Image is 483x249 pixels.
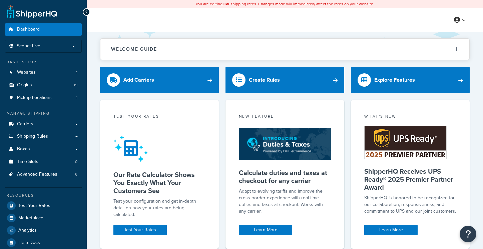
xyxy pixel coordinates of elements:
span: Websites [17,70,36,75]
li: Pickup Locations [5,92,82,104]
h5: Our Rate Calculator Shows You Exactly What Your Customers See [113,171,205,195]
div: Test your configuration and get in-depth detail on how your rates are being calculated. [113,198,205,218]
a: Pickup Locations1 [5,92,82,104]
span: Scope: Live [17,43,40,49]
a: Learn More [239,225,292,235]
a: Boxes [5,143,82,155]
span: Help Docs [18,240,40,246]
a: Explore Features [351,67,470,93]
li: Advanced Features [5,168,82,181]
span: Dashboard [17,27,40,32]
div: New Feature [239,113,331,121]
span: 1 [76,70,77,75]
li: Origins [5,79,82,91]
button: Open Resource Center [460,226,476,242]
span: 0 [75,159,77,165]
span: Time Slots [17,159,38,165]
span: 1 [76,95,77,101]
span: Marketplace [18,215,43,221]
a: Carriers [5,118,82,130]
span: Carriers [17,121,33,127]
p: ShipperHQ is honored to be recognized for our collaboration, responsiveness, and commitment to UP... [364,195,456,215]
button: Welcome Guide [100,39,469,60]
a: Analytics [5,224,82,236]
span: 6 [75,172,77,177]
span: Pickup Locations [17,95,52,101]
a: Websites1 [5,66,82,79]
span: Origins [17,82,32,88]
h2: Welcome Guide [111,47,157,52]
span: Boxes [17,146,30,152]
a: Dashboard [5,23,82,36]
li: Time Slots [5,156,82,168]
a: Shipping Rules [5,130,82,143]
a: Marketplace [5,212,82,224]
span: Analytics [18,228,37,233]
h5: ShipperHQ Receives UPS Ready® 2025 Premier Partner Award [364,167,456,191]
a: Advanced Features6 [5,168,82,181]
span: Shipping Rules [17,134,48,139]
div: Create Rules [249,75,280,85]
h5: Calculate duties and taxes at checkout for any carrier [239,169,331,185]
div: Resources [5,193,82,198]
a: Help Docs [5,237,82,249]
li: Websites [5,66,82,79]
a: Learn More [364,225,418,235]
div: What's New [364,113,456,121]
a: Create Rules [225,67,344,93]
span: Advanced Features [17,172,57,177]
div: Test your rates [113,113,205,121]
a: Time Slots0 [5,156,82,168]
span: 39 [73,82,77,88]
a: Test Your Rates [113,225,167,235]
p: Adapt to evolving tariffs and improve the cross-border experience with real-time duties and taxes... [239,188,331,215]
a: Add Carriers [100,67,219,93]
b: LIVE [222,1,230,7]
span: Test Your Rates [18,203,50,209]
a: Origins39 [5,79,82,91]
div: Explore Features [374,75,415,85]
div: Manage Shipping [5,111,82,116]
a: Test Your Rates [5,200,82,212]
div: Add Carriers [123,75,154,85]
div: Basic Setup [5,59,82,65]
